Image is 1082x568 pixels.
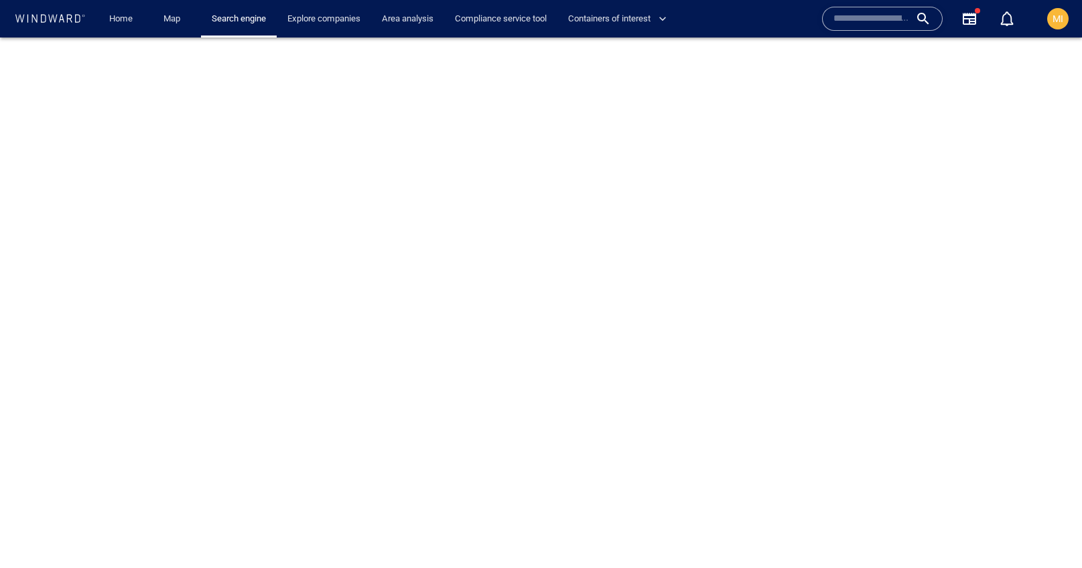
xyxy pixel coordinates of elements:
button: Map [153,7,196,31]
button: Containers of interest [563,7,678,31]
div: Notification center [999,11,1015,27]
iframe: Chat [1025,508,1072,558]
button: MI [1044,5,1071,32]
a: Area analysis [377,7,439,31]
span: Containers of interest [568,11,667,27]
a: Search engine [206,7,271,31]
button: Home [99,7,142,31]
a: Home [104,7,138,31]
span: MI [1053,13,1063,24]
a: Map [158,7,190,31]
a: Explore companies [282,7,366,31]
a: Compliance service tool [450,7,552,31]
